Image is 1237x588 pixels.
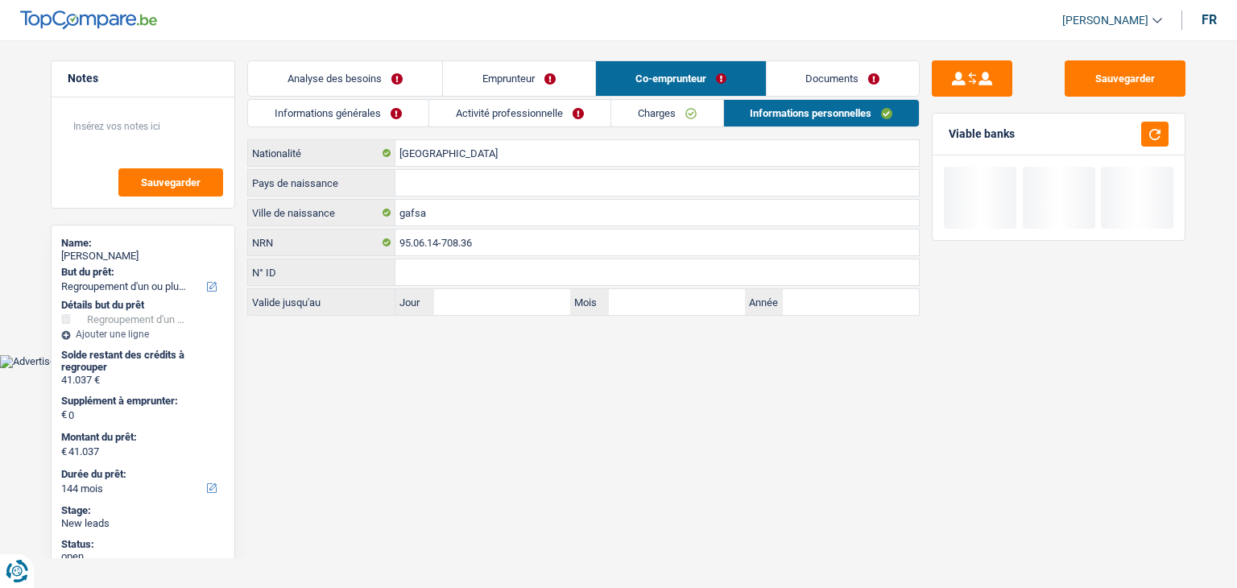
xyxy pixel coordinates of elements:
[1049,7,1162,34] a: [PERSON_NAME]
[248,259,395,285] label: N° ID
[248,200,395,226] label: Ville de naissance
[61,237,225,250] div: Name:
[68,72,218,85] h5: Notes
[395,230,919,255] input: 12.12.12-123.12
[609,289,745,315] input: MM
[767,61,920,96] a: Documents
[611,100,723,126] a: Charges
[61,349,225,374] div: Solde restant des crédits à regrouper
[248,100,428,126] a: Informations générales
[61,517,225,530] div: New leads
[61,395,221,408] label: Supplément à emprunter:
[395,140,919,166] input: Belgique
[434,289,570,315] input: JJ
[395,289,434,315] label: Jour
[118,168,223,197] button: Sauvegarder
[1065,60,1185,97] button: Sauvegarder
[61,504,225,517] div: Stage:
[949,127,1015,141] div: Viable banks
[395,259,919,285] input: 590-1234567-89
[61,468,221,481] label: Durée du prêt:
[1062,14,1148,27] span: [PERSON_NAME]
[745,289,784,315] label: Année
[1202,12,1217,27] div: fr
[61,299,225,312] div: Détails but du prêt
[61,329,225,340] div: Ajouter une ligne
[248,289,395,315] label: Valide jusqu'au
[61,445,67,458] span: €
[724,100,920,126] a: Informations personnelles
[248,170,395,196] label: Pays de naissance
[141,177,201,188] span: Sauvegarder
[61,550,225,563] div: open
[248,230,395,255] label: NRN
[429,100,610,126] a: Activité professionnelle
[61,408,67,421] span: €
[61,374,225,387] div: 41.037 €
[443,61,595,96] a: Emprunteur
[570,289,609,315] label: Mois
[61,250,225,263] div: [PERSON_NAME]
[61,538,225,551] div: Status:
[20,10,157,30] img: TopCompare Logo
[61,266,221,279] label: But du prêt:
[248,61,442,96] a: Analyse des besoins
[395,170,919,196] input: Belgique
[61,431,221,444] label: Montant du prêt:
[248,140,395,166] label: Nationalité
[596,61,766,96] a: Co-emprunteur
[783,289,919,315] input: AAAA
